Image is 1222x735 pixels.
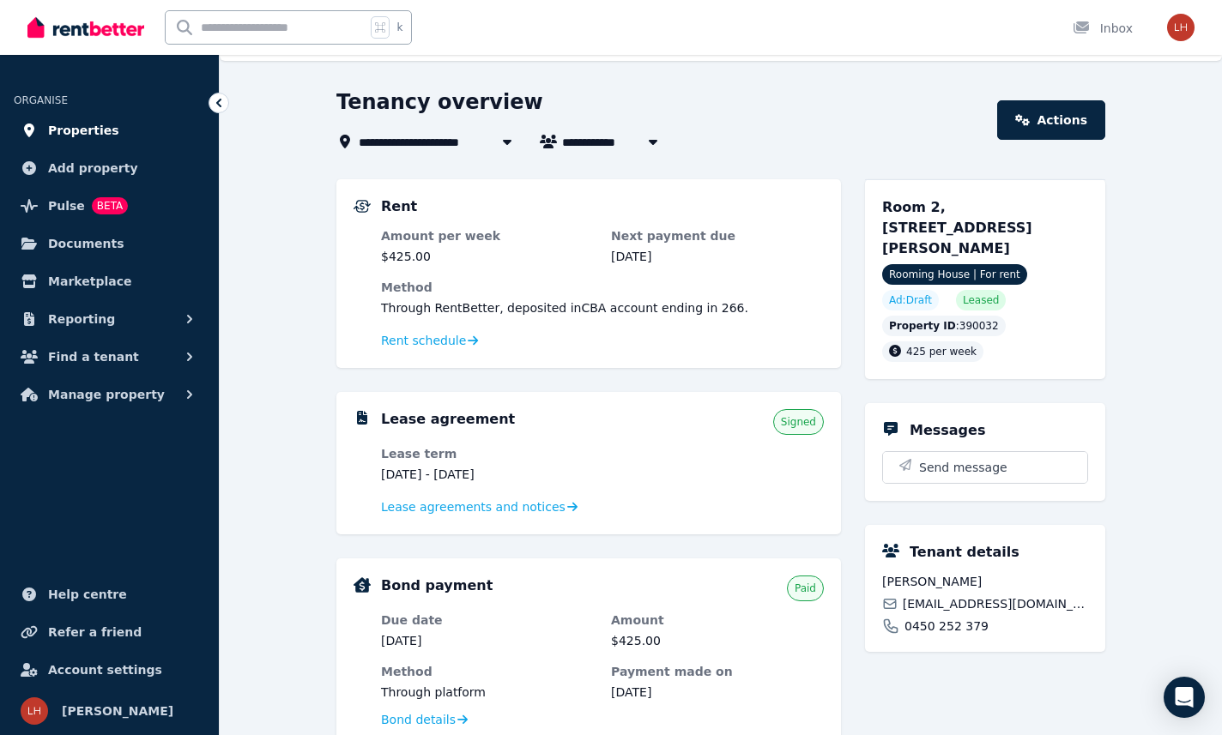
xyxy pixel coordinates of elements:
span: Documents [48,233,124,254]
a: Marketplace [14,264,205,298]
span: Pulse [48,196,85,216]
span: [EMAIL_ADDRESS][DOMAIN_NAME] [903,595,1088,612]
h5: Bond payment [381,575,493,596]
span: Paid [795,581,816,595]
dt: Due date [381,611,594,629]
span: Leased [963,293,999,307]
span: 0450 252 379 [904,618,989,635]
a: Bond details [381,711,468,728]
span: Ad: Draft [889,293,932,307]
span: Manage property [48,384,165,405]
span: Marketplace [48,271,131,292]
span: Send message [919,459,1007,476]
span: Rent schedule [381,332,466,349]
span: Add property [48,158,138,178]
span: [PERSON_NAME] [882,573,1088,590]
h5: Rent [381,196,417,217]
a: Add property [14,151,205,185]
h1: Tenancy overview [336,88,543,116]
dd: [DATE] - [DATE] [381,466,594,483]
button: Reporting [14,302,205,336]
span: Room 2, [STREET_ADDRESS][PERSON_NAME] [882,199,1032,256]
span: k [396,21,402,34]
a: Help centre [14,577,205,611]
button: Find a tenant [14,340,205,374]
div: : 390032 [882,316,1006,336]
span: Properties [48,120,119,141]
span: ORGANISE [14,94,68,106]
a: PulseBETA [14,189,205,223]
span: Through RentBetter , deposited in CBA account ending in 266 . [381,301,748,315]
span: Refer a friend [48,622,142,642]
a: Actions [997,100,1105,140]
dt: Lease term [381,445,594,462]
img: RentBetter [27,15,144,40]
dt: Method [381,279,824,296]
dd: $425.00 [381,248,594,265]
button: Manage property [14,377,205,412]
img: Rental Payments [354,200,371,213]
img: lachlan horgan [21,697,48,725]
dd: Through platform [381,684,594,701]
dd: $425.00 [611,632,824,649]
dd: [DATE] [611,248,824,265]
img: Bond Details [354,577,371,593]
a: Lease agreements and notices [381,498,578,515]
dt: Payment made on [611,663,824,680]
dt: Amount per week [381,227,594,244]
h5: Lease agreement [381,409,515,430]
a: Documents [14,226,205,261]
span: Account settings [48,660,162,680]
span: Property ID [889,319,956,333]
span: [PERSON_NAME] [62,701,173,721]
span: Reporting [48,309,115,329]
div: Open Intercom Messenger [1164,677,1205,718]
dd: [DATE] [611,684,824,701]
span: Find a tenant [48,346,139,367]
dt: Next payment due [611,227,824,244]
dd: [DATE] [381,632,594,649]
img: lachlan horgan [1167,14,1195,41]
span: Help centre [48,584,127,605]
span: Bond details [381,711,456,728]
div: Inbox [1073,20,1133,37]
button: Send message [883,452,1087,483]
dt: Method [381,663,594,680]
a: Rent schedule [381,332,479,349]
span: BETA [92,197,128,214]
h5: Messages [910,420,985,441]
dt: Amount [611,611,824,629]
span: 425 per week [906,346,977,358]
a: Properties [14,113,205,148]
span: Signed [781,415,816,429]
h5: Tenant details [910,542,1019,563]
span: Rooming House | For rent [882,264,1027,285]
span: Lease agreements and notices [381,498,566,515]
a: Refer a friend [14,615,205,649]
a: Account settings [14,653,205,687]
